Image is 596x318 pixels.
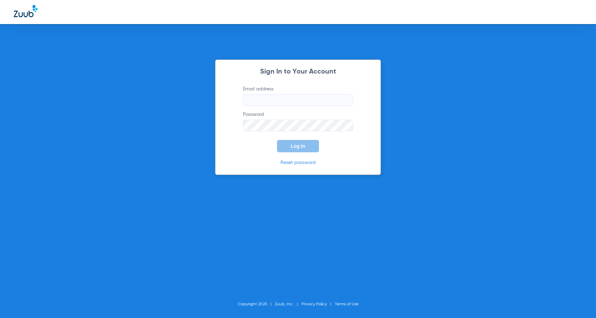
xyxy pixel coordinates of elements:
a: Privacy Policy [301,302,327,306]
h2: Sign In to Your Account [233,68,363,75]
span: Log In [291,143,305,149]
input: Email address [243,94,353,106]
a: Reset password [280,160,316,165]
li: Zuub, Inc. [275,301,301,308]
label: Password [243,111,353,131]
a: Terms of Use [335,302,359,306]
button: Log In [277,140,319,152]
img: Zuub Logo [14,5,38,17]
li: Copyright 2025 [238,301,275,308]
input: Password [243,120,353,131]
label: Email address [243,86,353,106]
